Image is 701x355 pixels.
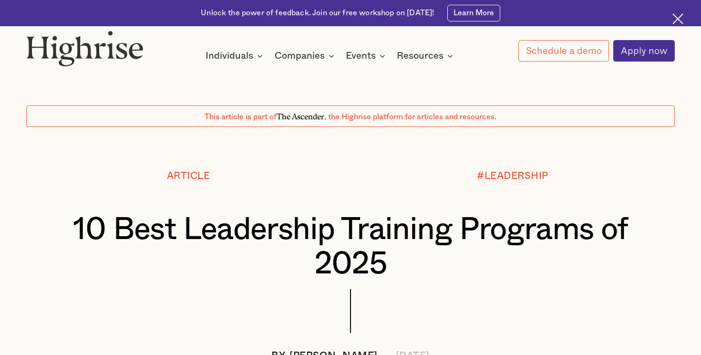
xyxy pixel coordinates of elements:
img: Highrise logo [26,31,144,66]
h1: 10 Best Leadership Training Programs of 2025 [53,212,648,281]
div: Events [346,50,388,62]
span: This article is part of [205,113,277,121]
div: Companies [275,50,325,62]
a: Apply now [613,40,675,62]
div: Companies [275,50,337,62]
div: Unlock the power of feedback. Join our free workshop on [DATE]! [201,8,434,19]
a: Learn More [447,5,500,21]
div: Resources [397,50,456,62]
div: Article [167,171,210,182]
div: Events [346,50,376,62]
span: , the Highrise platform for articles and resources. [324,113,496,121]
a: Schedule a demo [518,40,609,62]
span: The Ascender [277,110,324,119]
div: Resources [397,50,443,62]
div: Individuals [206,50,253,62]
img: Cross icon [672,13,683,24]
div: #LEADERSHIP [477,171,548,182]
div: Individuals [206,50,266,62]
